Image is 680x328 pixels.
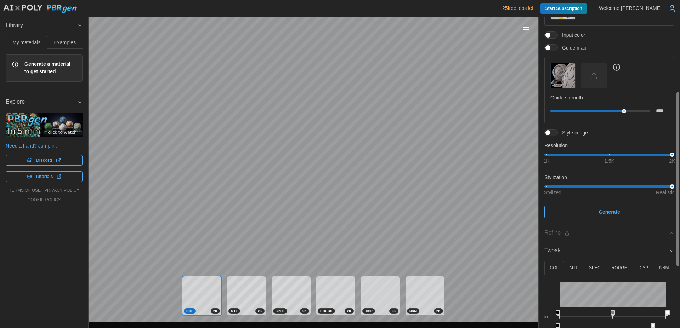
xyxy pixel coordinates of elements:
span: 2 K [436,309,441,313]
p: DISP [638,265,648,271]
button: Generate [544,206,674,218]
span: Input color [558,31,585,39]
span: Tutorials [35,172,53,182]
a: Discord [6,155,83,166]
span: Discord [36,155,52,165]
span: Library [6,17,77,34]
img: AIxPoly PBRgen [3,4,77,14]
span: NRM [409,309,417,313]
p: Resolution [544,142,674,149]
span: 2 K [258,309,262,313]
span: My materials [12,40,40,45]
div: Refine [544,229,669,237]
p: Stylization [544,174,674,181]
p: Guide strength [550,94,668,101]
span: DISP [365,309,373,313]
span: Style image [558,129,588,136]
button: Refine [539,224,680,242]
span: COL [186,309,193,313]
span: MTL [231,309,238,313]
span: Generate [599,206,620,218]
span: 2 K [213,309,217,313]
span: 2 K [392,309,396,313]
a: Tutorials [6,171,83,182]
span: ROUGH [320,309,333,313]
a: terms of use [9,188,41,194]
button: Tweak [539,242,680,259]
a: privacy policy [44,188,79,194]
span: SPEC [276,309,285,313]
button: Toggle viewport controls [521,22,531,32]
p: Need a hand? Jump in: [6,142,83,149]
p: ROUGH [612,265,628,271]
p: Welcome, [PERSON_NAME] [599,5,662,12]
p: in [544,314,554,320]
span: 2 K [302,309,307,313]
img: PBRgen explained in 5 minutes [6,113,83,137]
span: Guide map [558,44,586,51]
span: Examples [54,40,76,45]
span: Generate a material to get started [24,61,76,76]
p: SPEC [589,265,601,271]
span: Tweak [544,242,669,259]
p: 25 free jobs left [502,5,535,12]
span: Explore [6,93,77,111]
img: Guide map [551,63,575,88]
p: MTL [569,265,578,271]
a: cookie policy [27,197,61,203]
span: Start Subscription [545,3,582,14]
a: Start Subscription [540,3,587,14]
span: 2 K [347,309,351,313]
p: COL [550,265,559,271]
button: Guide map [550,63,576,88]
p: NRM [659,265,669,271]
